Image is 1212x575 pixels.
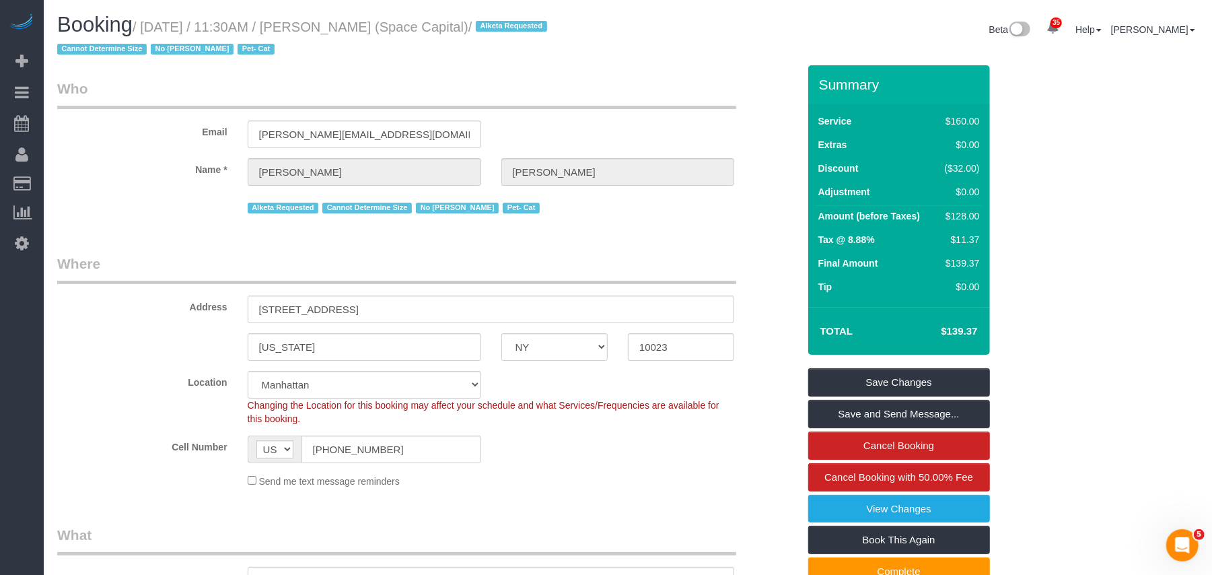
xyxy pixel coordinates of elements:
a: Help [1075,24,1102,35]
label: Extras [818,138,847,151]
label: Final Amount [818,257,878,270]
label: Tip [818,280,832,294]
div: $11.37 [939,233,980,246]
span: No [PERSON_NAME] [151,44,234,55]
a: Book This Again [808,526,990,554]
label: Amount (before Taxes) [818,209,920,223]
span: Pet- Cat [503,203,540,213]
input: First Name [248,158,481,186]
legend: What [57,525,736,555]
div: $0.00 [939,138,980,151]
div: $160.00 [939,114,980,128]
h4: $139.37 [900,326,977,337]
span: 5 [1194,529,1205,540]
span: Cancel Booking with 50.00% Fee [824,471,973,483]
div: $0.00 [939,185,980,199]
span: Alketa Requested [476,21,547,32]
img: New interface [1008,22,1030,39]
div: $0.00 [939,280,980,294]
input: Email [248,121,481,148]
label: Location [47,371,238,389]
label: Address [47,296,238,314]
span: Booking [57,13,133,36]
input: Last Name [501,158,735,186]
a: 35 [1040,13,1066,43]
strong: Total [820,325,853,337]
input: Cell Number [301,436,481,463]
label: Service [818,114,852,128]
a: Cancel Booking [808,432,990,460]
div: $139.37 [939,257,980,270]
input: City [248,333,481,361]
a: Save Changes [808,368,990,397]
span: No [PERSON_NAME] [416,203,499,213]
span: Alketa Requested [248,203,319,213]
span: Send me text message reminders [259,476,400,487]
img: Automaid Logo [8,13,35,32]
label: Tax @ 8.88% [818,233,875,246]
a: Beta [989,24,1031,35]
legend: Who [57,79,736,109]
span: Cannot Determine Size [322,203,412,213]
label: Adjustment [818,185,870,199]
a: Cancel Booking with 50.00% Fee [808,463,990,492]
a: [PERSON_NAME] [1111,24,1195,35]
small: / [DATE] / 11:30AM / [PERSON_NAME] (Space Capital) [57,20,551,57]
label: Email [47,121,238,139]
h3: Summary [819,77,983,92]
span: 35 [1050,18,1062,28]
input: Zip Code [628,333,734,361]
label: Name * [47,158,238,176]
div: $128.00 [939,209,980,223]
a: Save and Send Message... [808,400,990,428]
label: Cell Number [47,436,238,454]
a: View Changes [808,495,990,523]
span: Changing the Location for this booking may affect your schedule and what Services/Frequencies are... [248,400,719,424]
legend: Where [57,254,736,284]
span: Pet- Cat [238,44,275,55]
div: ($32.00) [939,162,980,175]
iframe: Intercom live chat [1166,529,1199,562]
label: Discount [818,162,859,175]
span: Cannot Determine Size [57,44,147,55]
